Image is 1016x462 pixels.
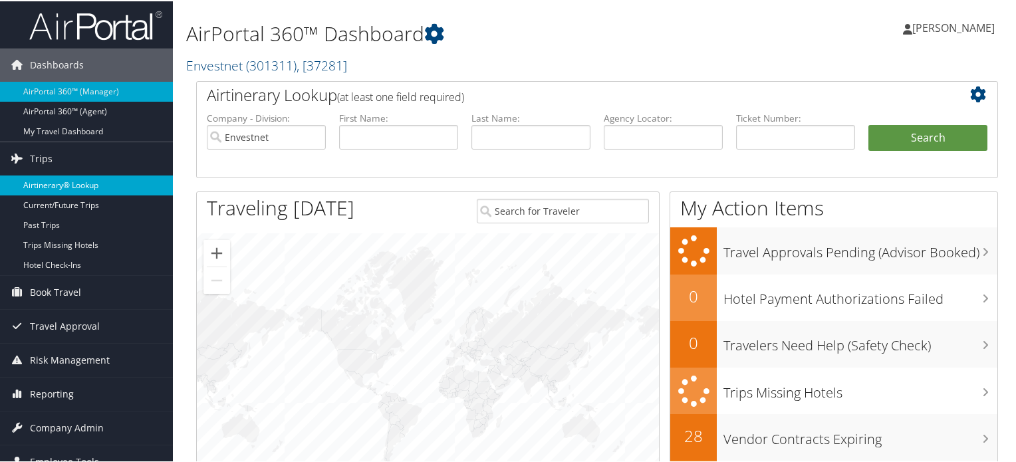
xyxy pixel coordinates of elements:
[29,9,162,40] img: airportal-logo.png
[670,366,997,413] a: Trips Missing Hotels
[670,273,997,320] a: 0Hotel Payment Authorizations Failed
[723,282,997,307] h3: Hotel Payment Authorizations Failed
[670,423,717,446] h2: 28
[670,413,997,459] a: 28Vendor Contracts Expiring
[912,19,995,34] span: [PERSON_NAME]
[186,19,734,47] h1: AirPortal 360™ Dashboard
[723,422,997,447] h3: Vendor Contracts Expiring
[297,55,347,73] span: , [ 37281 ]
[30,47,84,80] span: Dashboards
[207,193,354,221] h1: Traveling [DATE]
[207,82,921,105] h2: Airtinerary Lookup
[203,266,230,292] button: Zoom out
[868,124,987,150] button: Search
[723,235,997,261] h3: Travel Approvals Pending (Advisor Booked)
[670,284,717,306] h2: 0
[186,55,347,73] a: Envestnet
[723,376,997,401] h3: Trips Missing Hotels
[203,239,230,265] button: Zoom in
[477,197,650,222] input: Search for Traveler
[670,226,997,273] a: Travel Approvals Pending (Advisor Booked)
[670,320,997,366] a: 0Travelers Need Help (Safety Check)
[903,7,1008,47] a: [PERSON_NAME]
[339,110,458,124] label: First Name:
[30,308,100,342] span: Travel Approval
[30,141,53,174] span: Trips
[207,110,326,124] label: Company - Division:
[723,328,997,354] h3: Travelers Need Help (Safety Check)
[337,88,464,103] span: (at least one field required)
[246,55,297,73] span: ( 301311 )
[471,110,590,124] label: Last Name:
[736,110,855,124] label: Ticket Number:
[604,110,723,124] label: Agency Locator:
[30,275,81,308] span: Book Travel
[30,376,74,409] span: Reporting
[670,330,717,353] h2: 0
[670,193,997,221] h1: My Action Items
[30,342,110,376] span: Risk Management
[30,410,104,443] span: Company Admin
